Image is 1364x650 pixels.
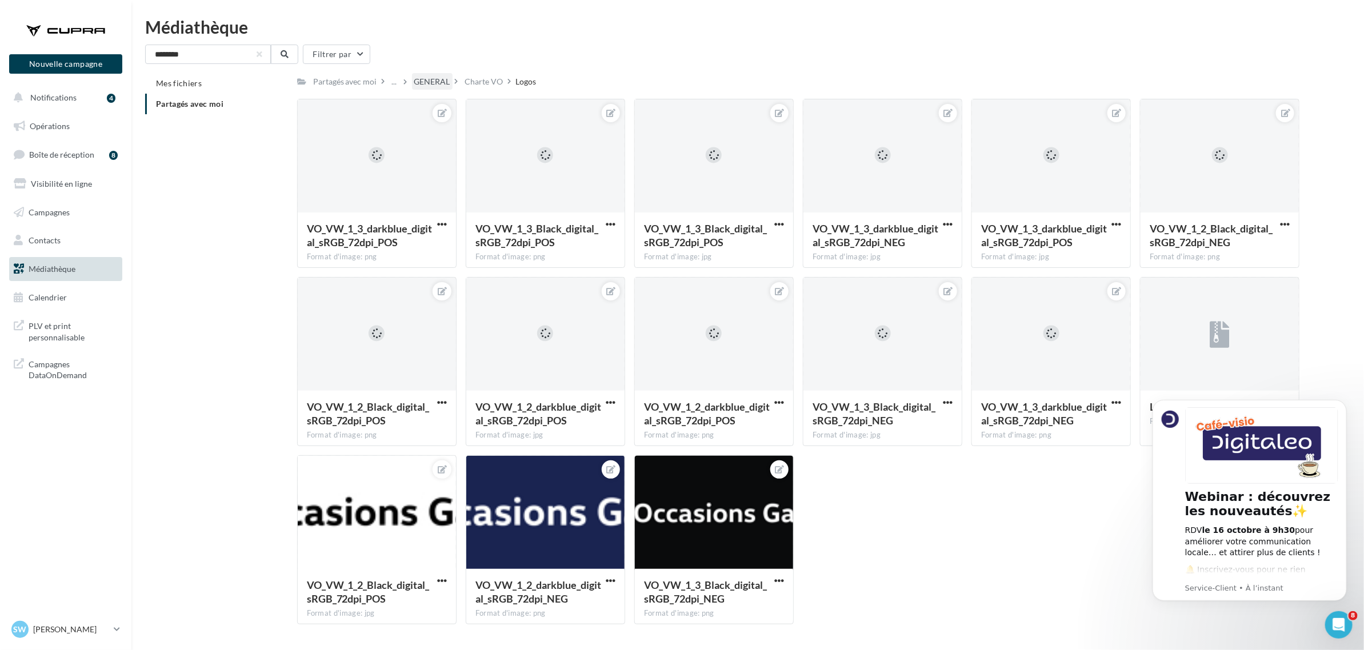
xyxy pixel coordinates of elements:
[7,142,125,167] a: Boîte de réception8
[30,121,70,131] span: Opérations
[1150,222,1273,248] span: VO_VW_1_2_Black_digital_sRGB_72dpi_NEG
[29,150,94,159] span: Boîte de réception
[9,54,122,74] button: Nouvelle campagne
[29,292,67,302] span: Calendrier
[307,608,447,619] div: Format d'image: jpg
[644,608,784,619] div: Format d'image: png
[981,430,1121,440] div: Format d'image: png
[644,579,767,605] span: VO_VW_1_3_Black_digital_sRGB_72dpi_NEG
[981,252,1121,262] div: Format d'image: jpg
[29,207,70,216] span: Campagnes
[7,352,125,386] a: Campagnes DataOnDemand
[7,257,125,281] a: Médiathèque
[307,400,430,427] span: VO_VW_1_2_Black_digital_sRGB_72dpi_POS
[303,45,370,64] button: Filtrer par
[307,222,433,248] span: VO_VW_1_3_darkblue_digital_sRGB_72dpi_POS
[307,252,447,262] div: Format d'image: png
[475,579,601,605] span: VO_VW_1_2_darkblue_digital_sRGB_72dpi_NEG
[644,222,767,248] span: VO_VW_1_3_Black_digital_sRGB_72dpi_POS
[29,235,61,245] span: Contacts
[1135,385,1364,644] iframe: Intercom notifications message
[30,93,77,102] span: Notifications
[475,252,615,262] div: Format d'image: png
[475,400,601,427] span: VO_VW_1_2_darkblue_digital_sRGB_72dpi_POS
[813,222,938,248] span: VO_VW_1_3_darkblue_digital_sRGB_72dpi_NEG
[33,624,109,635] p: [PERSON_NAME]
[465,76,503,87] div: Charte VO
[29,356,118,381] span: Campagnes DataOnDemand
[813,400,935,427] span: VO_VW_1_3_Black_digital_sRGB_72dpi_NEG
[1150,252,1290,262] div: Format d'image: png
[644,430,784,440] div: Format d'image: png
[29,264,75,274] span: Médiathèque
[981,400,1107,427] span: VO_VW_1_3_darkblue_digital_sRGB_72dpi_NEG
[981,222,1107,248] span: VO_VW_1_3_darkblue_digital_sRGB_72dpi_POS
[156,99,223,109] span: Partagés avec moi
[7,114,125,138] a: Opérations
[1349,611,1358,620] span: 8
[813,430,953,440] div: Format d'image: jpg
[29,318,118,343] span: PLV et print personnalisable
[516,76,537,87] div: Logos
[31,179,92,188] span: Visibilité en ligne
[644,252,784,262] div: Format d'image: jpg
[7,172,125,196] a: Visibilité en ligne
[307,430,447,440] div: Format d'image: png
[145,18,1350,35] div: Médiathèque
[1325,611,1353,639] iframe: Intercom live chat
[475,608,615,619] div: Format d'image: png
[7,314,125,347] a: PLV et print personnalisable
[414,76,450,87] div: GENERAL
[390,74,399,90] div: ...
[475,430,615,440] div: Format d'image: jpg
[107,94,115,103] div: 4
[7,286,125,310] a: Calendrier
[813,252,953,262] div: Format d'image: jpg
[313,76,377,87] div: Partagés avec moi
[475,222,598,248] span: VO_VW_1_3_Black_digital_sRGB_72dpi_POS
[7,228,125,252] a: Contacts
[9,619,122,640] a: SW [PERSON_NAME]
[644,400,770,427] span: VO_VW_1_2_darkblue_digital_sRGB_72dpi_POS
[7,200,125,224] a: Campagnes
[109,151,118,160] div: 8
[14,624,27,635] span: SW
[7,86,120,110] button: Notifications 4
[307,579,430,605] span: VO_VW_1_2_Black_digital_sRGB_72dpi_POS
[156,78,202,88] span: Mes fichiers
